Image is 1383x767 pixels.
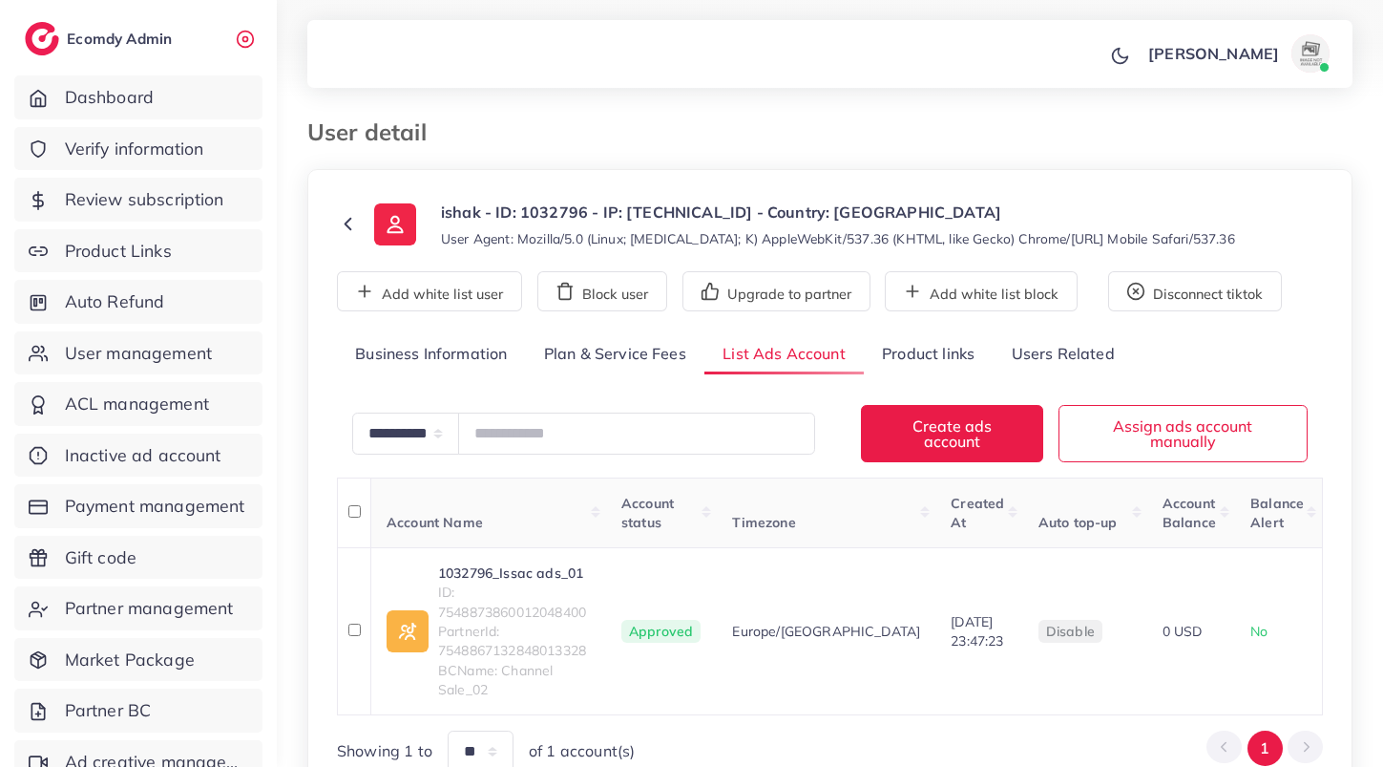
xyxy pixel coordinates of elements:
span: Auto Refund [65,289,165,314]
span: Inactive ad account [65,443,221,468]
span: 0 USD [1163,623,1203,640]
a: ACL management [14,382,262,426]
span: ACL management [65,392,209,416]
a: Dashboard [14,75,262,119]
button: Add white list user [337,271,522,311]
a: Gift code [14,536,262,580]
a: [PERSON_NAME]avatar [1138,34,1337,73]
a: Plan & Service Fees [526,334,704,375]
a: Review subscription [14,178,262,222]
h2: Ecomdy Admin [67,30,177,48]
button: Block user [537,271,667,311]
span: Partner BC [65,698,152,723]
img: logo [25,22,59,55]
span: BCName: Channel Sale_02 [438,661,591,700]
a: Payment management [14,484,262,528]
span: Partner management [65,596,234,621]
a: List Ads Account [704,334,864,375]
img: ic-user-info.36bf1079.svg [374,203,416,245]
ul: Pagination [1206,731,1323,766]
span: Approved [621,620,701,643]
span: Showing 1 to [337,740,432,762]
span: Account Balance [1163,495,1216,531]
a: Market Package [14,638,262,682]
span: Gift code [65,545,136,570]
span: Account status [621,495,674,531]
span: [DATE] 23:47:23 [951,613,1003,650]
span: Account Name [387,514,483,531]
img: avatar [1291,34,1330,73]
span: of 1 account(s) [529,740,635,762]
a: Partner BC [14,689,262,733]
button: Assign ads account manually [1058,405,1309,461]
small: User Agent: Mozilla/5.0 (Linux; [MEDICAL_DATA]; K) AppleWebKit/537.36 (KHTML, like Gecko) Chrome/... [441,229,1235,248]
span: Timezone [732,514,795,531]
p: ishak - ID: 1032796 - IP: [TECHNICAL_ID] - Country: [GEOGRAPHIC_DATA] [441,201,1235,224]
span: No [1250,623,1268,640]
a: Users Related [993,334,1132,375]
a: Auto Refund [14,280,262,324]
button: Upgrade to partner [682,271,870,311]
span: Verify information [65,137,204,161]
span: Payment management [65,494,245,519]
span: Market Package [65,648,195,672]
span: Created At [951,495,1004,531]
span: User management [65,341,212,366]
span: Balance Alert [1250,495,1304,531]
button: Create ads account [861,405,1043,461]
a: Verify information [14,127,262,171]
a: Product Links [14,229,262,273]
a: Business Information [337,334,526,375]
span: Product Links [65,239,172,264]
h3: User detail [307,118,442,146]
span: Dashboard [65,85,154,110]
a: Product links [864,334,993,375]
a: User management [14,331,262,375]
button: Go to page 1 [1247,731,1283,766]
img: ic-ad-info.7fc67b75.svg [387,610,429,652]
p: [PERSON_NAME] [1148,42,1279,65]
button: Add white list block [885,271,1078,311]
span: Europe/[GEOGRAPHIC_DATA] [732,622,920,641]
button: Disconnect tiktok [1108,271,1282,311]
span: Auto top-up [1038,514,1118,531]
span: PartnerId: 7548867132848013328 [438,622,591,661]
span: disable [1046,623,1095,640]
span: Review subscription [65,187,224,212]
a: logoEcomdy Admin [25,22,177,55]
a: 1032796_Issac ads_01 [438,564,591,583]
a: Partner management [14,586,262,630]
span: ID: 7548873860012048400 [438,583,591,622]
a: Inactive ad account [14,434,262,478]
